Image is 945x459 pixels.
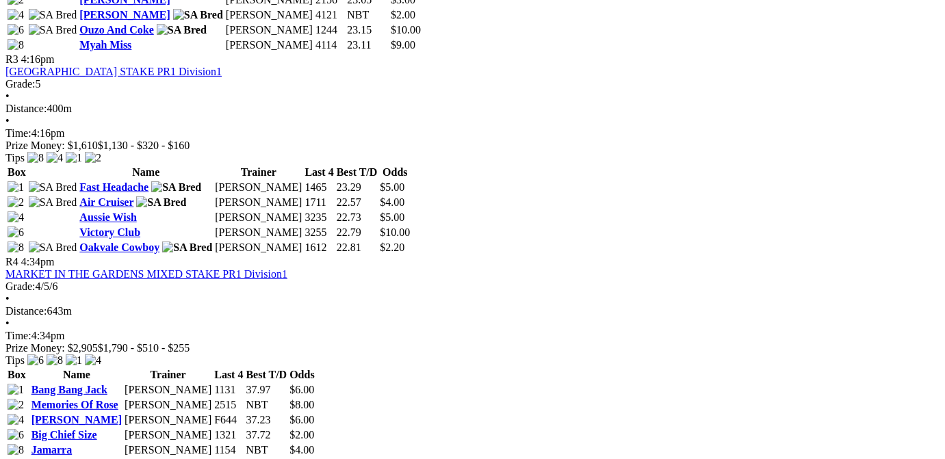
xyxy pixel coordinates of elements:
span: $2.00 [391,9,415,21]
td: 4114 [315,38,345,52]
th: Trainer [214,166,302,179]
th: Name [79,166,213,179]
span: $9.00 [391,39,415,51]
img: 1 [8,181,24,194]
img: 6 [8,24,24,36]
span: $4.00 [289,444,314,456]
td: NBT [346,8,389,22]
th: Last 4 [213,368,244,382]
div: Prize Money: $2,905 [5,342,940,354]
th: Best T/D [245,368,287,382]
td: 22.57 [336,196,378,209]
span: $4.00 [380,196,404,208]
span: Tips [5,354,25,366]
img: 2 [8,196,24,209]
td: 37.23 [245,413,287,427]
div: 4:16pm [5,127,940,140]
a: [GEOGRAPHIC_DATA] STAKE PR1 Division1 [5,66,222,77]
img: SA Bred [29,24,77,36]
img: 8 [8,241,24,254]
div: 4/5/6 [5,280,940,293]
img: 4 [8,414,24,426]
img: 8 [27,152,44,164]
img: 4 [8,9,24,21]
td: 1711 [304,196,334,209]
span: Distance: [5,305,47,317]
td: 23.29 [336,181,378,194]
td: [PERSON_NAME] [225,38,313,52]
td: [PERSON_NAME] [214,196,302,209]
img: SA Bred [162,241,212,254]
span: Tips [5,152,25,163]
td: [PERSON_NAME] [214,181,302,194]
span: Time: [5,330,31,341]
span: • [5,317,10,329]
span: $1,790 - $510 - $255 [98,342,190,354]
td: 3255 [304,226,334,239]
td: 4121 [315,8,345,22]
span: Box [8,369,26,380]
span: $5.00 [380,211,404,223]
span: $10.00 [391,24,421,36]
a: Victory Club [79,226,140,238]
th: Odds [289,368,315,382]
a: Ouzo And Coke [79,24,153,36]
td: [PERSON_NAME] [124,428,212,442]
div: Prize Money: $1,610 [5,140,940,152]
a: [PERSON_NAME] [79,9,170,21]
td: NBT [245,443,287,457]
td: [PERSON_NAME] [124,383,212,397]
td: 1244 [315,23,345,37]
a: Memories Of Rose [31,399,118,410]
span: Grade: [5,280,36,292]
a: Bang Bang Jack [31,384,107,395]
td: 22.81 [336,241,378,254]
td: [PERSON_NAME] [124,413,212,427]
a: Air Cruiser [79,196,133,208]
span: $2.00 [289,429,314,441]
td: 2515 [213,398,244,412]
td: [PERSON_NAME] [124,443,212,457]
span: $1,130 - $320 - $160 [98,140,190,151]
td: 22.73 [336,211,378,224]
span: Box [8,166,26,178]
th: Trainer [124,368,212,382]
th: Name [31,368,122,382]
td: F644 [213,413,244,427]
img: 8 [8,444,24,456]
span: $10.00 [380,226,410,238]
img: 1 [8,384,24,396]
td: [PERSON_NAME] [214,241,302,254]
a: [PERSON_NAME] [31,414,122,425]
span: • [5,293,10,304]
td: 37.97 [245,383,287,397]
div: 5 [5,78,940,90]
a: MARKET IN THE GARDENS MIXED STAKE PR1 Division1 [5,268,287,280]
td: 1321 [213,428,244,442]
span: • [5,115,10,127]
td: 23.15 [346,23,389,37]
td: [PERSON_NAME] [225,23,313,37]
a: Big Chief Size [31,429,97,441]
span: Distance: [5,103,47,114]
a: Fast Headache [79,181,148,193]
td: 1465 [304,181,334,194]
img: 8 [47,354,63,367]
a: Jamarra [31,444,73,456]
td: NBT [245,398,287,412]
th: Best T/D [336,166,378,179]
span: R4 [5,256,18,267]
th: Odds [379,166,411,179]
img: SA Bred [151,181,201,194]
img: SA Bred [29,181,77,194]
span: R3 [5,53,18,65]
a: Oakvale Cowboy [79,241,159,253]
img: 1 [66,354,82,367]
img: 2 [85,152,101,164]
img: 6 [8,226,24,239]
td: 1131 [213,383,244,397]
img: SA Bred [157,24,207,36]
span: $8.00 [289,399,314,410]
td: [PERSON_NAME] [214,226,302,239]
img: 4 [47,152,63,164]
